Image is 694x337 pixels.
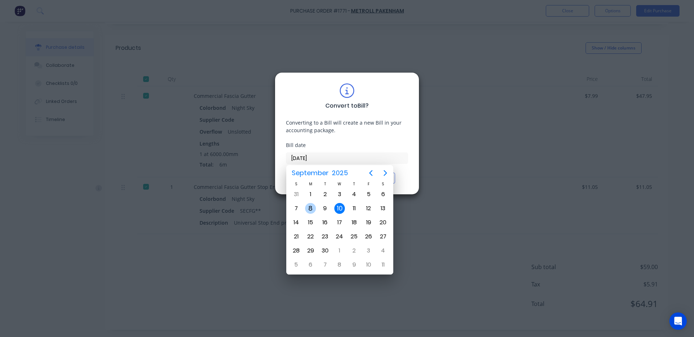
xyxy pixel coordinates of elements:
div: Friday, September 12, 2025 [363,203,374,214]
div: Friday, October 10, 2025 [363,259,374,270]
div: Wednesday, October 8, 2025 [334,259,345,270]
div: Thursday, October 9, 2025 [349,259,360,270]
span: 2025 [330,167,350,180]
div: Wednesday, September 24, 2025 [334,231,345,242]
div: F [361,181,376,187]
div: M [303,181,318,187]
div: Tuesday, September 30, 2025 [320,245,330,256]
div: Thursday, September 25, 2025 [349,231,360,242]
div: Wednesday, September 17, 2025 [334,217,345,228]
div: Saturday, October 4, 2025 [378,245,389,256]
div: Thursday, September 18, 2025 [349,217,360,228]
div: Thursday, September 4, 2025 [349,189,360,200]
div: Monday, September 1, 2025 [305,189,316,200]
div: Sunday, September 28, 2025 [291,245,301,256]
div: T [347,181,361,187]
div: Open Intercom Messenger [669,312,687,330]
div: Thursday, September 11, 2025 [349,203,360,214]
div: S [376,181,390,187]
span: September [290,167,330,180]
div: Tuesday, September 9, 2025 [320,203,330,214]
div: Tuesday, September 16, 2025 [320,217,330,228]
div: Saturday, September 6, 2025 [378,189,389,200]
div: Monday, September 8, 2025 [305,203,316,214]
div: Convert to Bill ? [325,101,369,110]
div: W [332,181,347,187]
div: Wednesday, September 3, 2025 [334,189,345,200]
div: Bill date [286,141,408,149]
div: Saturday, October 11, 2025 [378,259,389,270]
button: September2025 [287,167,352,180]
div: Friday, September 26, 2025 [363,231,374,242]
div: Friday, September 5, 2025 [363,189,374,200]
div: Today, Wednesday, September 10, 2025 [334,203,345,214]
div: Sunday, August 31, 2025 [291,189,301,200]
div: Tuesday, October 7, 2025 [320,259,330,270]
div: Tuesday, September 2, 2025 [320,189,330,200]
div: Monday, September 15, 2025 [305,217,316,228]
div: Saturday, September 13, 2025 [378,203,389,214]
div: Tuesday, September 23, 2025 [320,231,330,242]
div: Monday, September 22, 2025 [305,231,316,242]
div: Sunday, September 14, 2025 [291,217,301,228]
div: Monday, September 29, 2025 [305,245,316,256]
div: Saturday, September 20, 2025 [378,217,389,228]
div: Sunday, October 5, 2025 [291,259,301,270]
div: Friday, September 19, 2025 [363,217,374,228]
div: T [318,181,332,187]
div: Saturday, September 27, 2025 [378,231,389,242]
div: Wednesday, October 1, 2025 [334,245,345,256]
div: Friday, October 3, 2025 [363,245,374,256]
div: Sunday, September 7, 2025 [291,203,301,214]
button: Previous page [364,166,378,180]
div: Monday, October 6, 2025 [305,259,316,270]
div: Converting to a Bill will create a new Bill in your accounting package. [286,119,408,134]
div: Sunday, September 21, 2025 [291,231,301,242]
div: S [289,181,303,187]
div: Thursday, October 2, 2025 [349,245,360,256]
button: Next page [378,166,393,180]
